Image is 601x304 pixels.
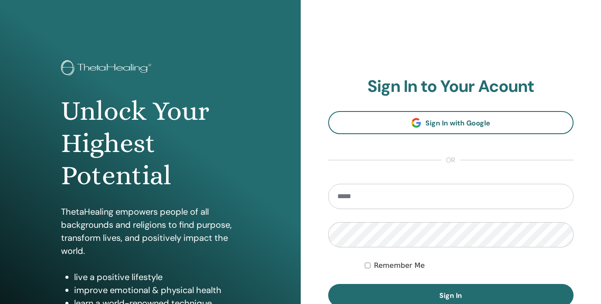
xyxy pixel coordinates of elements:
[328,77,574,97] h2: Sign In to Your Acount
[374,260,425,271] label: Remember Me
[328,111,574,134] a: Sign In with Google
[439,291,462,300] span: Sign In
[61,95,240,192] h1: Unlock Your Highest Potential
[441,155,460,166] span: or
[74,270,240,284] li: live a positive lifestyle
[61,205,240,257] p: ThetaHealing empowers people of all backgrounds and religions to find purpose, transform lives, a...
[365,260,574,271] div: Keep me authenticated indefinitely or until I manually logout
[425,118,490,128] span: Sign In with Google
[74,284,240,297] li: improve emotional & physical health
